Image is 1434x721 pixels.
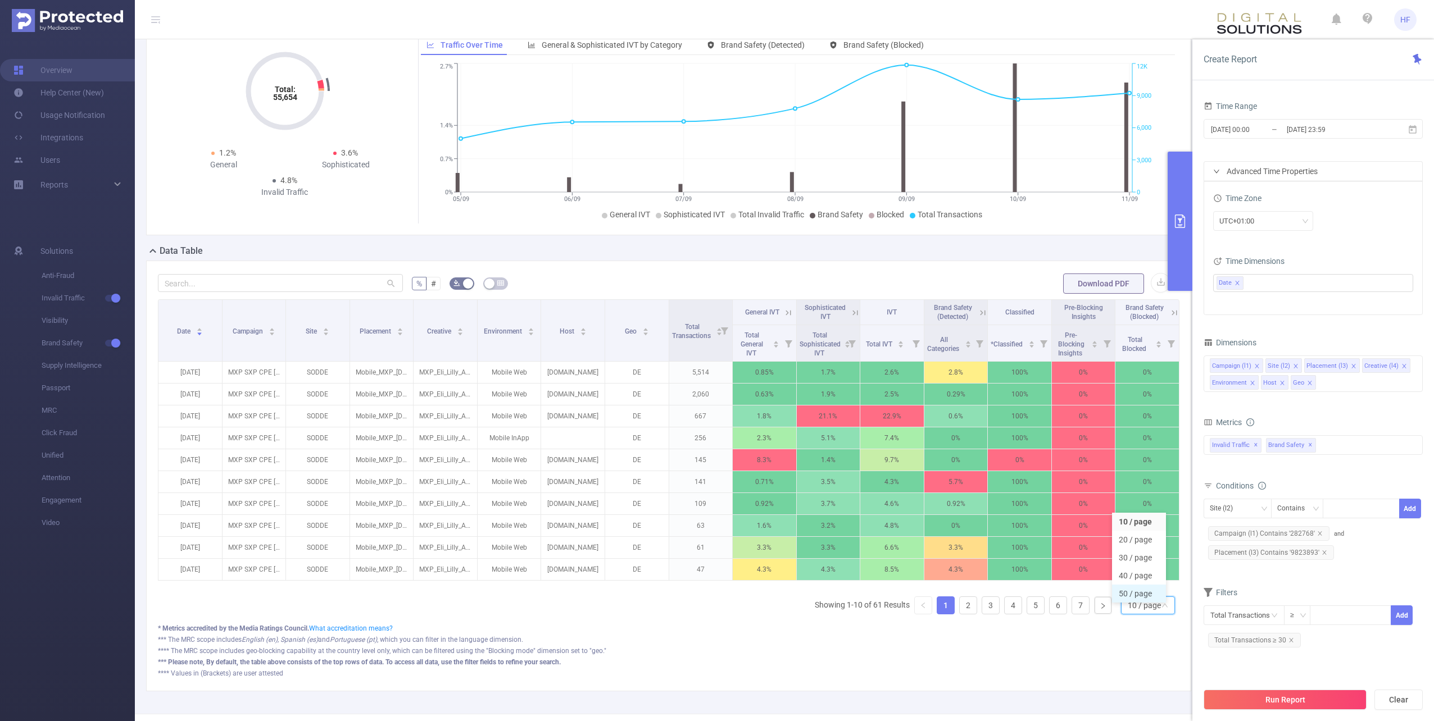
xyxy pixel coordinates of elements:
tspan: 0% [445,189,453,196]
p: SODDE [286,384,350,405]
p: 22.9% [860,405,924,427]
span: Video [42,512,135,534]
div: Sort [269,326,275,333]
div: Campaign (l1) [1212,359,1251,373]
i: icon: caret-up [528,326,534,330]
p: DE [605,405,669,427]
tspan: 09/09 [898,195,914,203]
p: 0.29% [924,384,988,405]
i: icon: caret-down [397,331,403,334]
button: Clear [1374,690,1423,710]
span: Brand Safety [818,210,863,219]
p: SODDE [286,471,350,492]
p: 0% [1115,427,1179,449]
p: [DOMAIN_NAME] [541,384,605,405]
p: Mobile_MXP_[DEMOGRAPHIC_DATA] [[PHONE_NUMBER]] [350,384,414,405]
span: Geo [625,327,638,335]
p: DE [605,449,669,471]
span: Traffic Over Time [441,40,503,49]
span: Pre-Blocking Insights [1064,304,1103,321]
span: % [416,279,422,288]
p: SODDE [286,362,350,383]
a: 3 [982,597,999,614]
li: 40 / page [1112,567,1166,585]
i: Filter menu [780,325,796,361]
li: Campaign (l1) [1210,358,1263,373]
span: Brand Safety (Blocked) [843,40,924,49]
i: icon: bar-chart [528,41,536,49]
p: Mobile Web [478,449,541,471]
p: 9.7% [860,449,924,471]
span: Total Transactions [918,210,982,219]
p: [DATE] [158,427,222,449]
p: MXP SXP CPE [PERSON_NAME] [PERSON_NAME] - Mounjaro Adipositas Flight 2 Q3 2025 Desktop_Mobile [28... [223,449,286,471]
span: Engagement [42,489,135,512]
div: ≥ [1290,606,1302,624]
i: icon: caret-up [457,326,463,330]
p: 667 [669,405,733,427]
i: icon: caret-up [642,326,648,330]
div: Sort [397,326,403,333]
p: [DATE] [158,405,222,427]
i: icon: caret-down [269,331,275,334]
li: 10 / page [1112,513,1166,531]
i: icon: close [1254,363,1260,370]
a: What accreditation means? [309,624,393,632]
span: Reports [40,180,68,189]
span: Click Fraud [42,422,135,444]
p: 0.6% [924,405,988,427]
div: Environment [1212,376,1247,390]
span: Campaign [233,327,265,335]
p: MXP SXP CPE [PERSON_NAME] [PERSON_NAME] - Mounjaro Adipositas Flight 2 Q3 2025 Desktop_Mobile [28... [223,362,286,383]
i: icon: caret-down [965,343,971,346]
i: Filter menu [844,325,860,361]
p: 2.6% [860,362,924,383]
span: Date [1219,277,1232,289]
div: Site (l2) [1210,499,1241,518]
span: Brand Safety [42,332,135,354]
p: 145 [669,449,733,471]
i: icon: caret-down [1029,343,1035,346]
p: 0% [924,427,988,449]
li: 7 [1072,596,1090,614]
span: Time Range [1204,102,1257,111]
button: Run Report [1204,690,1367,710]
li: Host [1261,375,1288,390]
span: Total Transactions [672,323,713,340]
i: icon: caret-up [1029,339,1035,343]
p: 0% [1115,384,1179,405]
p: MXP_Eli_Lilly_Adipositas_Flight2_[DEMOGRAPHIC_DATA]_Q32025.zip [5526558] [414,362,477,383]
span: Blocked [877,210,904,219]
a: Overview [13,59,72,81]
div: Host [1263,376,1277,390]
img: Protected Media [12,9,123,32]
tspan: 05/09 [452,195,469,203]
p: [DATE] [158,471,222,492]
button: Add [1399,499,1421,518]
span: Sophisticated IVT [664,210,725,219]
i: icon: down [1302,218,1309,226]
p: 2.8% [924,362,988,383]
tspan: 0 [1137,189,1140,196]
div: Site (l2) [1268,359,1290,373]
span: Creative [427,327,453,335]
tspan: Total: [274,85,295,94]
li: Date [1217,276,1244,290]
div: Sort [897,339,904,346]
a: Help Center (New) [13,81,104,104]
span: MRC [42,399,135,422]
i: icon: left [920,602,927,609]
p: 1.8% [733,405,796,427]
a: 1 [937,597,954,614]
span: Supply Intelligence [42,354,135,377]
span: Brand Safety (Detected) [721,40,805,49]
div: Sort [528,326,534,333]
li: Next Page [1094,596,1112,614]
div: Geo [1293,376,1304,390]
span: Create Report [1204,54,1257,65]
p: 0% [1052,449,1115,471]
i: icon: down [1161,602,1168,610]
span: All Categories [927,336,961,353]
input: filter select [1246,276,1247,290]
p: 0% [1052,405,1115,427]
